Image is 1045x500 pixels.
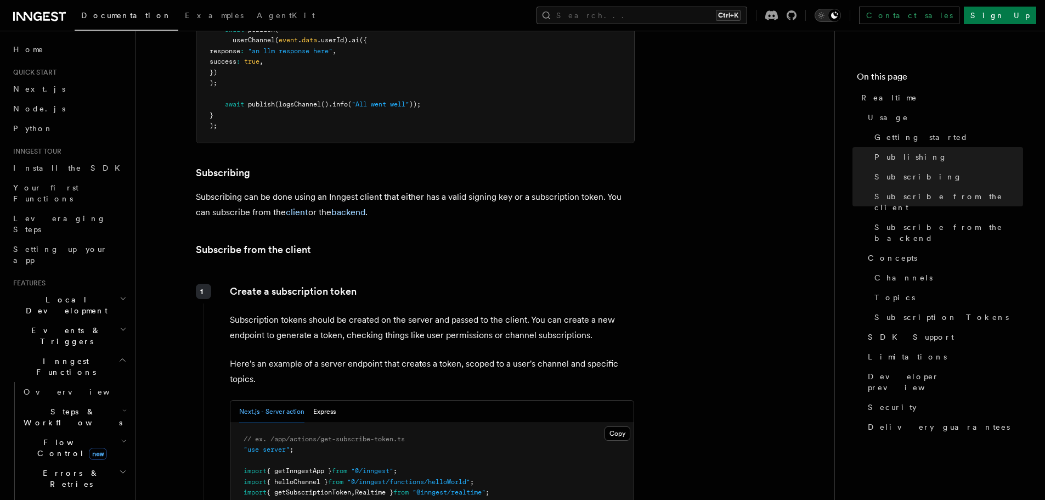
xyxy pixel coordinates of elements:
[870,167,1023,187] a: Subscribing
[413,488,485,496] span: "@inngest/realtime"
[863,248,1023,268] a: Concepts
[9,40,129,59] a: Home
[317,36,348,44] span: .userId)
[279,100,321,108] span: logsChannel
[868,332,954,342] span: SDK Support
[302,36,317,44] span: data
[874,272,933,283] span: Channels
[275,26,279,33] span: (
[259,58,263,65] span: ,
[244,435,405,443] span: // ex. /app/actions/get-subscribe-token.ts
[9,147,61,156] span: Inngest tour
[870,127,1023,147] a: Getting started
[393,488,409,496] span: from
[9,279,46,288] span: Features
[210,122,217,130] span: );
[874,171,962,182] span: Subscribing
[9,356,118,378] span: Inngest Functions
[359,36,367,44] span: ({
[13,214,106,234] span: Leveraging Steps
[863,397,1023,417] a: Security
[868,112,908,123] span: Usage
[19,382,129,402] a: Overview
[9,119,129,138] a: Python
[225,26,244,33] span: await
[210,79,217,87] span: );
[331,207,365,217] a: backend
[485,488,489,496] span: ;
[210,47,240,55] span: response
[868,252,917,263] span: Concepts
[329,100,348,108] span: .info
[536,7,747,24] button: Search...Ctrl+K
[196,284,211,299] div: 1
[267,478,328,486] span: { helloChannel }
[13,104,65,113] span: Node.js
[859,7,959,24] a: Contact sales
[275,36,279,44] span: (
[874,222,1023,244] span: Subscribe from the backend
[9,294,120,316] span: Local Development
[874,151,947,162] span: Publishing
[868,422,1010,432] span: Delivery guarantees
[9,325,120,347] span: Events & Triggers
[248,100,275,108] span: publish
[240,47,244,55] span: :
[19,402,129,432] button: Steps & Workflows
[9,79,129,99] a: Next.js
[870,307,1023,327] a: Subscription Tokens
[257,11,315,20] span: AgentKit
[286,207,308,217] a: client
[236,58,240,65] span: :
[328,478,343,486] span: from
[196,189,635,220] p: Subscribing can be done using an Inngest client that either has a valid signing key or a subscrip...
[9,351,129,382] button: Inngest Functions
[13,44,44,55] span: Home
[861,92,917,103] span: Realtime
[863,367,1023,397] a: Developer preview
[13,124,53,133] span: Python
[874,191,1023,213] span: Subscribe from the client
[210,111,213,119] span: }
[196,242,311,257] a: Subscribe from the client
[868,351,947,362] span: Limitations
[863,347,1023,367] a: Limitations
[244,467,267,475] span: import
[863,108,1023,127] a: Usage
[332,47,336,55] span: ,
[13,245,108,265] span: Setting up your app
[870,217,1023,248] a: Subscribe from the backend
[347,478,470,486] span: "@/inngest/functions/helloWorld"
[863,417,1023,437] a: Delivery guarantees
[13,183,78,203] span: Your first Functions
[24,387,137,396] span: Overview
[267,488,351,496] span: { getSubscriptionToken
[351,488,355,496] span: ,
[874,132,968,143] span: Getting started
[332,467,347,475] span: from
[9,178,129,209] a: Your first Functions
[9,209,129,239] a: Leveraging Steps
[870,268,1023,288] a: Channels
[313,401,336,423] button: Express
[605,426,630,441] button: Copy
[244,446,290,453] span: "use server"
[75,3,178,31] a: Documentation
[81,11,172,20] span: Documentation
[13,164,127,172] span: Install the SDK
[239,401,304,423] button: Next.js - Server action
[355,488,393,496] span: Realtime }
[964,7,1036,24] a: Sign Up
[409,100,421,108] span: ));
[470,478,474,486] span: ;
[874,312,1009,323] span: Subscription Tokens
[279,36,298,44] span: event
[868,371,1023,393] span: Developer preview
[196,165,250,181] a: Subscribing
[9,239,129,270] a: Setting up your app
[248,47,332,55] span: "an llm response here"
[250,3,321,30] a: AgentKit
[863,327,1023,347] a: SDK Support
[19,463,129,494] button: Errors & Retries
[393,467,397,475] span: ;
